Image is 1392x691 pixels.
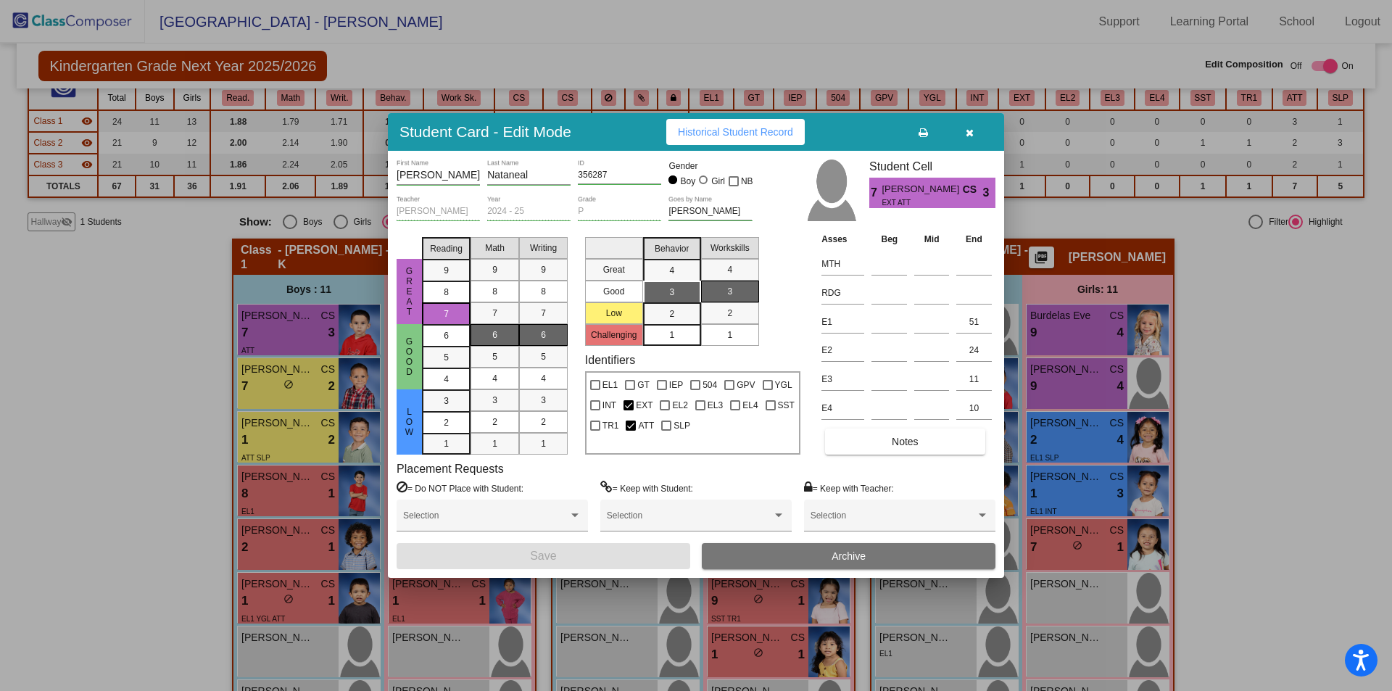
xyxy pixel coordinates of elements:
button: Notes [825,429,985,455]
span: Great [403,266,416,317]
span: EL2 [672,397,687,414]
input: grade [578,207,661,217]
span: 3 [669,286,674,299]
span: 8 [492,285,497,298]
span: 3 [727,285,732,298]
span: GT [637,376,650,394]
span: 2 [541,415,546,429]
button: Historical Student Record [666,119,805,145]
span: 4 [727,263,732,276]
span: Writing [530,241,557,255]
h3: Student Cell [869,160,995,173]
span: 1 [669,328,674,342]
span: 5 [541,350,546,363]
span: 9 [492,263,497,276]
span: CS [963,182,983,197]
input: assessment [821,282,864,304]
span: 3 [983,184,995,202]
span: 4 [444,373,449,386]
span: 4 [492,372,497,385]
span: 1 [444,437,449,450]
input: assessment [821,311,864,333]
span: Math [485,241,505,255]
input: year [487,207,571,217]
span: 5 [444,351,449,364]
span: Save [530,550,556,562]
span: 1 [727,328,732,342]
button: Archive [702,543,995,569]
span: 9 [444,264,449,277]
th: End [953,231,995,247]
input: assessment [821,339,864,361]
span: ATT [638,417,654,434]
span: YGL [775,376,792,394]
label: = Keep with Student: [600,481,693,495]
span: 1 [541,437,546,450]
span: 7 [444,307,449,320]
mat-label: Gender [668,160,752,173]
span: 4 [669,264,674,277]
input: assessment [821,397,864,419]
th: Asses [818,231,868,247]
h3: Student Card - Edit Mode [399,123,571,141]
span: Historical Student Record [678,126,793,138]
span: EXT [636,397,652,414]
span: TR1 [602,417,619,434]
span: 2 [492,415,497,429]
span: 7 [541,307,546,320]
span: Behavior [655,242,689,255]
span: GPV [737,376,755,394]
span: 7 [492,307,497,320]
span: 1 [492,437,497,450]
th: Beg [868,231,911,247]
label: Identifiers [585,353,635,367]
span: SST [778,397,795,414]
span: 8 [444,286,449,299]
span: 2 [669,307,674,320]
span: 9 [541,263,546,276]
span: 6 [541,328,546,342]
button: Save [397,543,690,569]
label: = Keep with Teacher: [804,481,894,495]
span: INT [602,397,616,414]
span: [PERSON_NAME] [882,182,962,197]
span: Archive [832,550,866,562]
span: 3 [541,394,546,407]
input: Enter ID [578,170,661,181]
span: EL1 [602,376,618,394]
span: IEP [669,376,683,394]
span: Good [403,336,416,377]
input: assessment [821,253,864,275]
span: EXT ATT [882,197,952,208]
input: assessment [821,368,864,390]
span: 504 [703,376,717,394]
span: 2 [727,307,732,320]
span: Low [403,407,416,437]
input: goes by name [668,207,752,217]
span: 8 [541,285,546,298]
span: 6 [444,329,449,342]
div: Boy [680,175,696,188]
span: 7 [869,184,882,202]
label: Placement Requests [397,462,504,476]
span: EL3 [708,397,723,414]
span: 2 [444,416,449,429]
span: 6 [492,328,497,342]
span: EL4 [742,397,758,414]
th: Mid [911,231,953,247]
span: 3 [444,394,449,407]
span: NB [741,173,753,190]
div: Girl [710,175,725,188]
span: Reading [430,242,463,255]
span: SLP [674,417,690,434]
span: Notes [892,436,919,447]
input: teacher [397,207,480,217]
span: Workskills [710,241,750,255]
span: 5 [492,350,497,363]
span: 3 [492,394,497,407]
span: 4 [541,372,546,385]
label: = Do NOT Place with Student: [397,481,523,495]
